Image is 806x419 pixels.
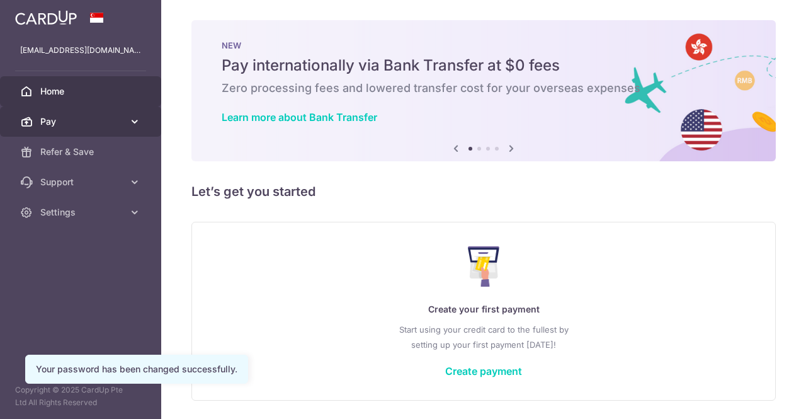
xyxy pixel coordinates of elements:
span: Support [40,176,123,188]
h5: Let’s get you started [191,181,776,202]
p: [EMAIL_ADDRESS][DOMAIN_NAME] [20,44,141,57]
h6: Zero processing fees and lowered transfer cost for your overseas expenses [222,81,746,96]
img: CardUp [15,10,77,25]
span: Refer & Save [40,146,123,158]
h5: Pay internationally via Bank Transfer at $0 fees [222,55,746,76]
img: Bank transfer banner [191,20,776,161]
span: Home [40,85,123,98]
span: Pay [40,115,123,128]
div: Your password has been changed successfully. [36,363,237,376]
p: Start using your credit card to the fullest by setting up your first payment [DATE]! [217,322,750,352]
img: Make Payment [468,246,500,287]
p: Create your first payment [217,302,750,317]
p: NEW [222,40,746,50]
a: Create payment [445,365,522,377]
span: Settings [40,206,123,219]
a: Learn more about Bank Transfer [222,111,377,123]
